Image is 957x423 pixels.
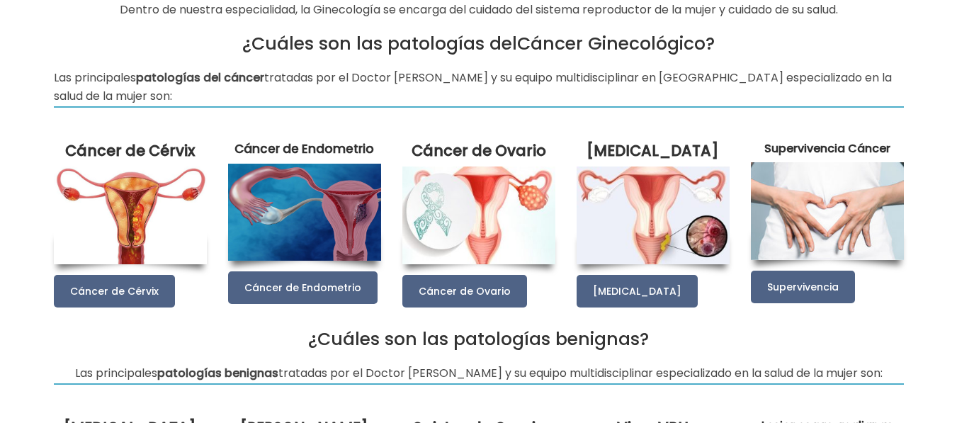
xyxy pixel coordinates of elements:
span: Cáncer de Endometrio [244,281,361,295]
a: [MEDICAL_DATA] [587,140,719,161]
h2: ¿Cuáles son las patologías benignas? [54,329,904,350]
span: [MEDICAL_DATA] [593,284,681,298]
h2: ¿Cuáles son las patologías del ? [54,33,904,55]
a: Supervivencia Cáncer [764,140,890,157]
img: Cáncer de Endometrio [228,164,381,261]
span: Cáncer de Cérvix [70,284,159,298]
a: Cáncer de Cérvix [54,275,175,308]
a: Cáncer de Ovario [412,140,546,161]
a: Cáncer Ginecológico [517,31,706,56]
a: Cáncer de Cérvix [65,140,195,161]
span: Cáncer de Ovario [419,284,511,298]
strong: patologías del cáncer [136,69,264,86]
a: [MEDICAL_DATA] [577,275,698,308]
a: Cáncer de Endometrio [228,271,378,304]
span: Supervivencia [767,280,839,294]
img: Cáncer de Ovario [402,167,555,264]
a: Cáncer de Ovario [402,275,527,308]
a: Cáncer de Endometrio [234,140,374,157]
img: Cáncer de Vagina [577,167,730,264]
p: Las principales tratadas por el Doctor [PERSON_NAME] y su equipo multidisciplinar especializado e... [54,364,904,383]
p: Las principales tratadas por el Doctor [PERSON_NAME] y su equipo multidisciplinar en [GEOGRAPHIC_... [54,69,904,106]
a: Supervivencia [751,271,855,303]
strong: patologías benignas [157,365,278,381]
p: Dentro de nuestra especialidad, la Ginecología se encarga del cuidado del sistema reproductor de ... [54,1,904,19]
img: Supervivencia-del-cáncer [751,162,904,260]
img: Cáncer de Cérvix [54,167,207,264]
